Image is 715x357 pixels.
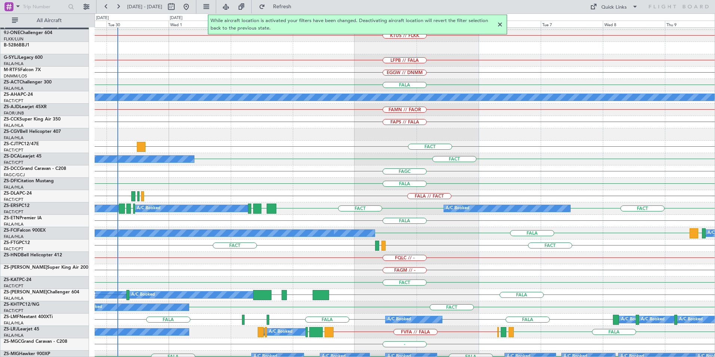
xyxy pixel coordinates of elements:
[4,36,24,42] a: FLKK/LUN
[4,179,54,183] a: ZS-DFICitation Mustang
[4,253,62,257] a: ZS-HNDBell Helicopter 412
[4,142,39,146] a: ZS-CJTPC12/47E
[4,123,24,128] a: FALA/HLA
[255,1,300,13] button: Refresh
[4,315,19,319] span: ZS-LMF
[4,154,20,159] span: ZS-DCA
[621,314,645,325] div: A/C Booked
[4,302,19,307] span: ZS-KHT
[4,327,39,332] a: ZS-LRJLearjet 45
[4,308,23,314] a: FACT/CPT
[4,92,33,97] a: ZS-AHAPC-24
[4,80,19,85] span: ZS-ACT
[23,1,66,12] input: Trip Number
[131,289,155,300] div: A/C Booked
[4,278,31,282] a: ZS-KATPC-24
[4,117,19,122] span: ZS-CCK
[4,160,23,165] a: FACT/CPT
[4,253,21,257] span: ZS-HND
[4,246,23,252] a: FACT/CPT
[4,204,30,208] a: ZS-ERSPC12
[4,222,24,227] a: FALA/HLA
[4,216,42,220] a: ZS-ETNPremier IA
[4,352,19,356] span: ZS-MIG
[4,117,61,122] a: ZS-CCKSuper King Air 350
[4,55,19,60] span: G-SYLJ
[4,216,19,220] span: ZS-ETN
[4,339,67,344] a: ZS-MGCGrand Caravan - C208
[4,167,66,171] a: ZS-DCCGrand Caravan - C208
[4,327,18,332] span: ZS-LRJ
[4,191,19,196] span: ZS-DLA
[4,147,23,153] a: FACT/CPT
[4,142,18,146] span: ZS-CJT
[4,302,39,307] a: ZS-KHTPC12/NG
[4,320,24,326] a: FALA/HLA
[137,203,160,214] div: A/C Booked
[4,179,18,183] span: ZS-DFI
[4,43,30,48] a: B-5286BBJ1
[387,314,411,325] div: A/C Booked
[641,314,665,325] div: A/C Booked
[4,129,61,134] a: ZS-CGVBell Helicopter 407
[4,290,79,295] a: ZS-[PERSON_NAME]Challenger 604
[4,228,17,233] span: ZS-FCI
[4,241,19,245] span: ZS-FTG
[601,4,627,11] div: Quick Links
[4,296,24,301] a: FALA/HLA
[4,61,24,67] a: FALA/HLA
[4,154,42,159] a: ZS-DCALearjet 45
[4,129,20,134] span: ZS-CGV
[4,191,32,196] a: ZS-DLAPC-24
[4,172,25,178] a: FAGC/GCJ
[127,3,162,10] span: [DATE] - [DATE]
[4,204,19,208] span: ZS-ERS
[211,17,495,32] span: While aircraft location is activated your filters have been changed. Deactivating aircraft locati...
[4,352,50,356] a: ZS-MIGHawker 900XP
[4,105,47,109] a: ZS-AJDLearjet 45XR
[269,326,292,338] div: A/C Booked
[4,265,47,270] span: ZS-[PERSON_NAME]
[4,209,23,215] a: FACT/CPT
[679,314,703,325] div: A/C Booked
[4,265,88,270] a: ZS-[PERSON_NAME]Super King Air 200
[586,1,642,13] button: Quick Links
[4,241,30,245] a: ZS-FTGPC12
[4,135,24,141] a: FALA/HLA
[4,55,43,60] a: G-SYLJLegacy 600
[4,105,19,109] span: ZS-AJD
[4,197,23,202] a: FACT/CPT
[4,92,21,97] span: ZS-AHA
[4,110,24,116] a: FAOR/JNB
[4,68,20,72] span: M-RTFS
[4,228,46,233] a: ZS-FCIFalcon 900EX
[4,184,24,190] a: FALA/HLA
[4,73,27,79] a: DNMM/LOS
[4,234,24,239] a: FALA/HLA
[4,68,41,72] a: M-RTFSFalcon 7X
[4,315,53,319] a: ZS-LMFNextant 400XTi
[4,283,23,289] a: FACT/CPT
[267,4,298,9] span: Refresh
[4,86,24,91] a: FALA/HLA
[4,167,20,171] span: ZS-DCC
[4,80,52,85] a: ZS-ACTChallenger 300
[4,333,24,338] a: FALA/HLA
[4,290,47,295] span: ZS-[PERSON_NAME]
[446,203,469,214] div: A/C Booked
[4,278,19,282] span: ZS-KAT
[4,98,23,104] a: FACT/CPT
[4,43,19,48] span: B-5286
[4,339,21,344] span: ZS-MGC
